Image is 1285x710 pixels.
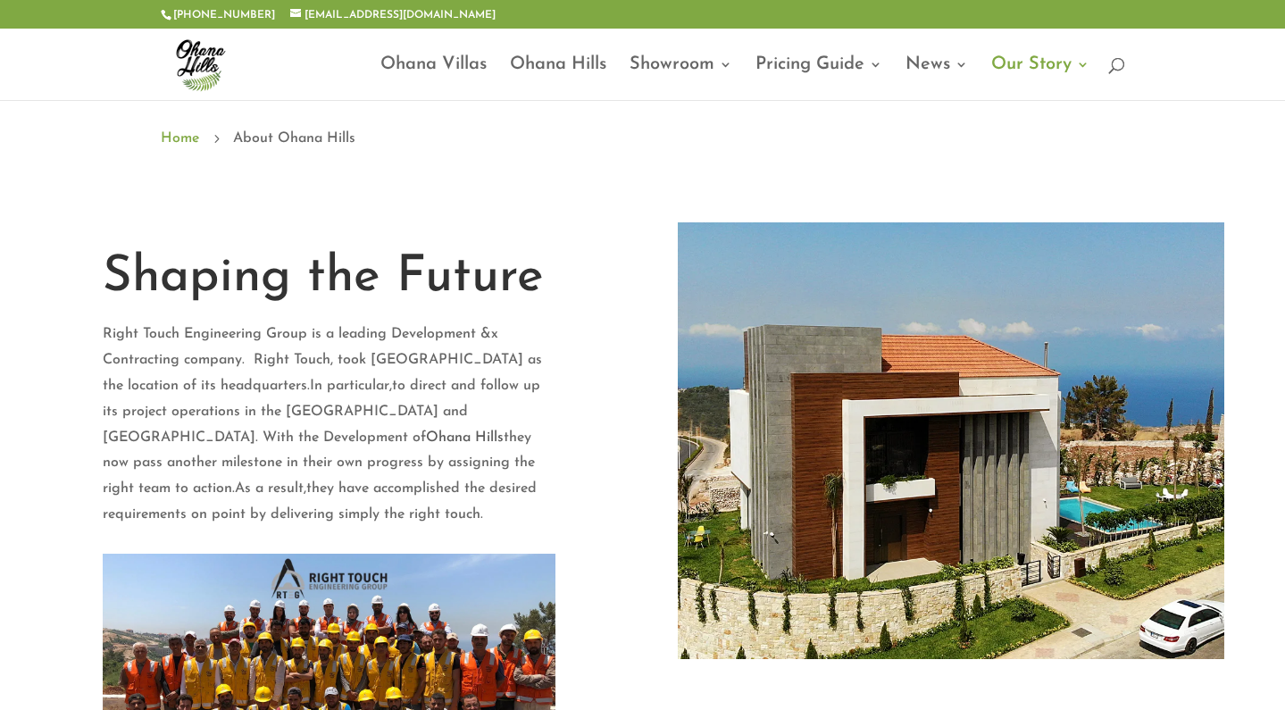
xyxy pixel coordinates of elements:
[991,58,1089,100] a: Our Story
[173,10,275,21] a: [PHONE_NUMBER]
[235,481,306,496] span: As a result,
[905,58,968,100] a: News
[103,243,555,322] h1: Shaping the Future
[161,127,199,150] a: Home
[380,58,487,100] a: Ohana Villas
[755,58,882,100] a: Pricing Guide
[290,10,496,21] a: [EMAIL_ADDRESS][DOMAIN_NAME]
[510,58,606,100] a: Ohana Hills
[426,430,504,445] a: Ohana Hills
[208,130,224,146] span: 5
[103,322,555,527] p: Right Touch Engineering Group is a leading Development &x Contracting company. Right Touch, took ...
[630,58,732,100] a: Showroom
[233,127,355,150] span: About Ohana Hills
[164,29,236,100] img: ohana-hills
[310,379,392,393] span: In particular,
[678,222,1224,659] img: Luxury Villas in Lebanon - About us - img1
